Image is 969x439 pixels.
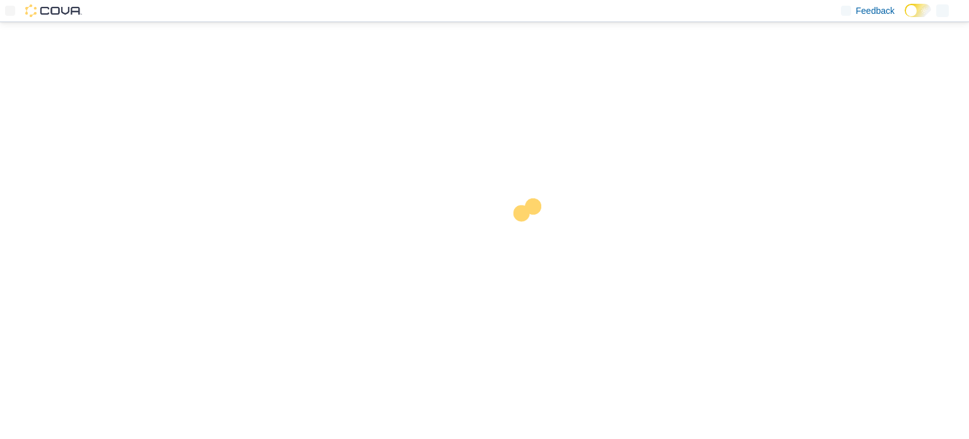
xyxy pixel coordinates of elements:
[905,4,931,17] input: Dark Mode
[484,189,579,284] img: cova-loader
[856,4,895,17] span: Feedback
[25,4,82,17] img: Cova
